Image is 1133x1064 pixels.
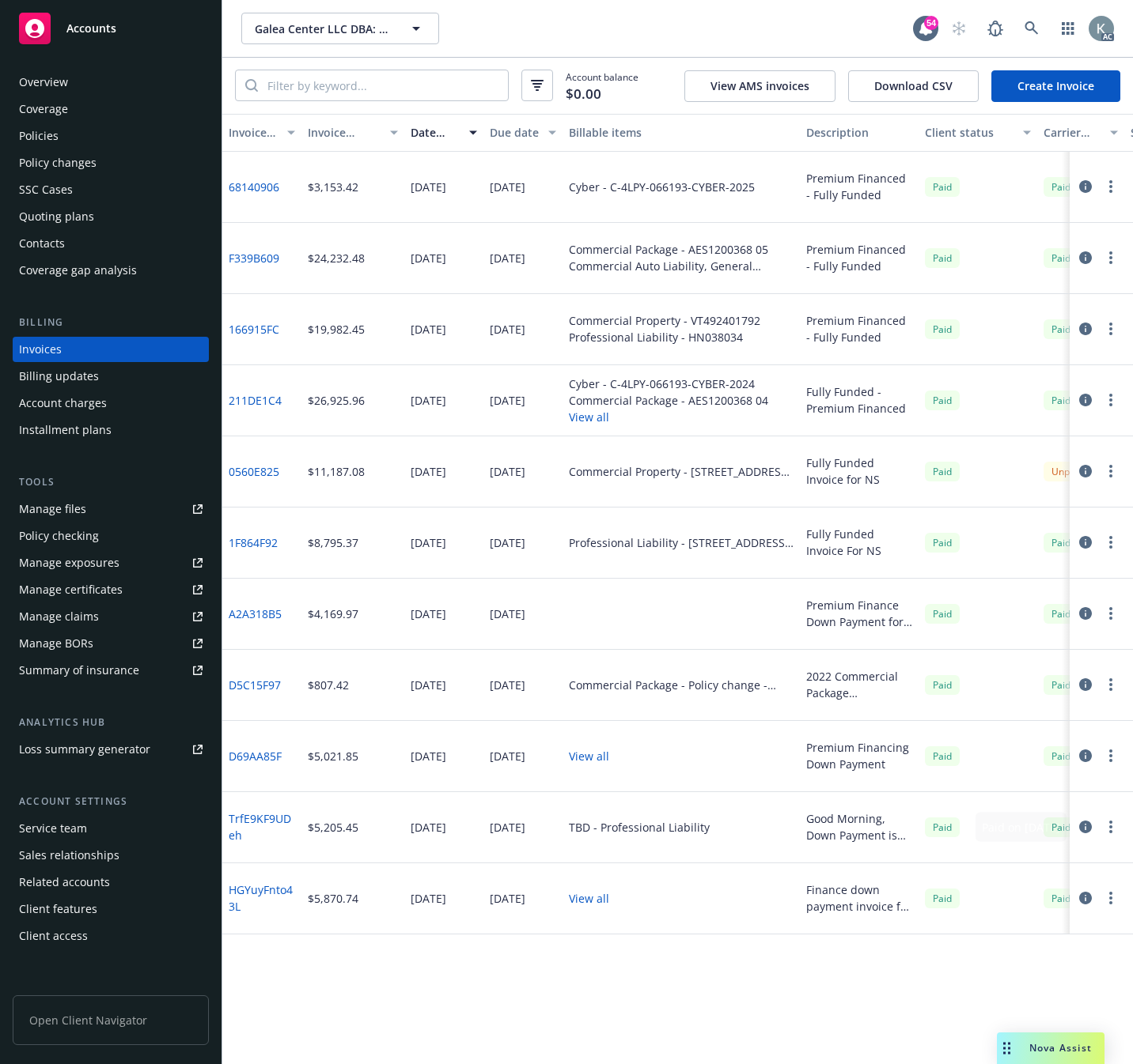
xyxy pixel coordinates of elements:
div: Finance down payment invoice for following 08/13/21-22 PKG 08/13/21-22 XS 08/13/21-22 Cyber [806,881,912,915]
div: [DATE] [490,819,525,836]
div: Related accounts [19,870,110,895]
div: [DATE] [411,392,446,409]
a: Accounts [13,6,209,51]
div: Good Morning, Down Payment is for the Errors and Omissions as well as the Earthquake Renewal Poli... [806,810,912,843]
div: Commercial Property - VT492401792 [569,312,760,329]
a: Summary of insurance [13,658,209,683]
div: Paid [925,462,960,481]
div: Paid [925,248,960,268]
a: Policy checking [13,523,209,549]
button: Description [800,114,919,152]
a: F339B609 [229,250,279,266]
div: Account settings [13,794,209,809]
div: Commercial Auto Liability, General Liability $3M - AN1358444 [569,258,794,274]
div: Policy checking [19,523,99,549]
div: Manage exposures [19,550,119,575]
a: Report a Bug [980,13,1011,44]
div: [DATE] [411,890,446,907]
div: [DATE] [411,534,446,551]
a: Installment plans [13,417,209,443]
a: Policy changes [13,150,209,175]
div: Manage claims [19,604,99,629]
div: Paid [1044,889,1078,908]
div: Installment plans [19,417,112,443]
span: Paid [1044,675,1078,695]
a: Coverage [13,96,209,122]
div: Paid [1044,391,1078,410]
a: 166915FC [229,321,279,338]
div: Cyber - C-4LPY-066193-CYBER-2025 [569,179,755,195]
button: Client status [919,114,1037,152]
div: Analytics hub [13,715,209,730]
a: 211DE1C4 [229,392,282,409]
div: [DATE] [490,677,525,693]
div: TBD - Professional Liability [569,819,710,836]
button: View all [569,748,609,764]
div: Manage BORs [19,631,93,656]
div: Paid [925,746,960,766]
button: View AMS invoices [684,70,836,102]
div: [DATE] [411,677,446,693]
div: Paid [1044,533,1078,553]
div: Due date [490,124,539,141]
div: Paid [1044,746,1078,766]
div: [DATE] [490,748,525,764]
img: photo [1089,16,1114,41]
a: Switch app [1052,13,1084,44]
div: Paid [925,391,960,410]
div: Coverage [19,96,68,122]
button: Galea Center LLC DBA: Galea Center for Advanced Surgery [241,13,439,44]
div: $4,169.97 [308,606,358,622]
div: Contacts [19,231,65,256]
div: Coverage gap analysis [19,258,137,283]
span: Nova Assist [1029,1041,1092,1055]
div: [DATE] [411,250,446,266]
div: [DATE] [490,463,525,480]
div: Drag to move [997,1032,1017,1064]
div: [DATE] [411,321,446,338]
button: Download CSV [848,70,979,102]
span: Account balance [566,70,638,101]
span: Galea Center LLC DBA: Galea Center for Advanced Surgery [255,21,392,37]
div: $24,232.48 [308,250,365,266]
div: Paid [1044,319,1078,339]
div: Loss summary generator [19,737,150,762]
a: Search [1016,13,1048,44]
div: Invoices [19,337,62,362]
div: Paid [1044,604,1078,624]
button: Nova Assist [997,1032,1105,1064]
div: Summary of insurance [19,658,139,683]
div: Sales relationships [19,843,119,868]
a: Manage claims [13,604,209,629]
div: Paid [925,177,960,197]
a: Coverage gap analysis [13,258,209,283]
div: Professional Liability - [STREET_ADDRESS][PERSON_NAME] - HN038034 [569,534,794,551]
div: Paid [1044,177,1078,197]
a: Billing updates [13,364,209,389]
div: [DATE] [411,463,446,480]
span: Paid [925,889,960,908]
div: Fully Funded - Premium Financed [806,383,912,417]
a: D69AA85F [229,748,282,764]
div: Tools [13,474,209,490]
div: Commercial Package - AES1200368 05 [569,241,794,258]
div: Premium Financed - Fully Funded [806,312,912,345]
a: SSC Cases [13,177,209,202]
div: [DATE] [490,392,525,409]
div: Paid [1044,248,1078,268]
div: Paid [925,533,960,553]
div: Quoting plans [19,204,94,229]
div: Paid [925,319,960,339]
div: Client access [19,923,88,949]
a: D5C15F97 [229,677,281,693]
a: Manage exposures [13,550,209,575]
button: Billable items [563,114,800,152]
div: Policies [19,123,59,149]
